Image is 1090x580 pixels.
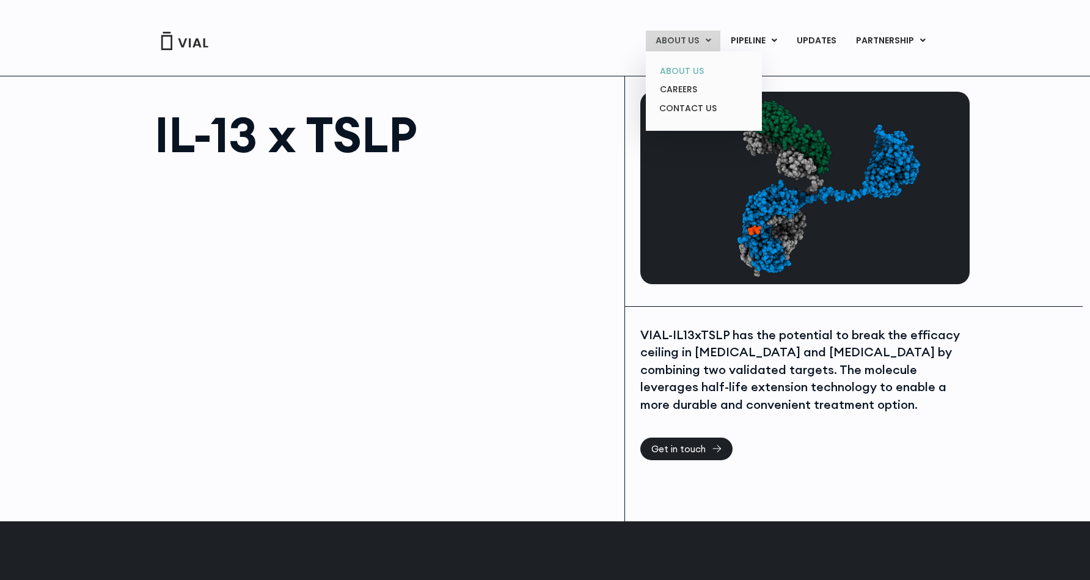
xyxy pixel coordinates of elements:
a: PARTNERSHIPMenu Toggle [846,31,935,51]
div: VIAL-IL13xTSLP has the potential to break the efficacy ceiling in [MEDICAL_DATA] and [MEDICAL_DAT... [640,326,967,414]
a: ABOUT US [650,62,757,81]
a: UPDATES [787,31,846,51]
a: Get in touch [640,438,733,460]
span: Get in touch [651,444,706,453]
img: Vial Logo [160,32,209,50]
a: CAREERS [650,80,757,99]
a: ABOUT USMenu Toggle [646,31,720,51]
a: CONTACT US [650,99,757,119]
a: PIPELINEMenu Toggle [721,31,786,51]
h1: IL-13 x TSLP [155,110,612,159]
